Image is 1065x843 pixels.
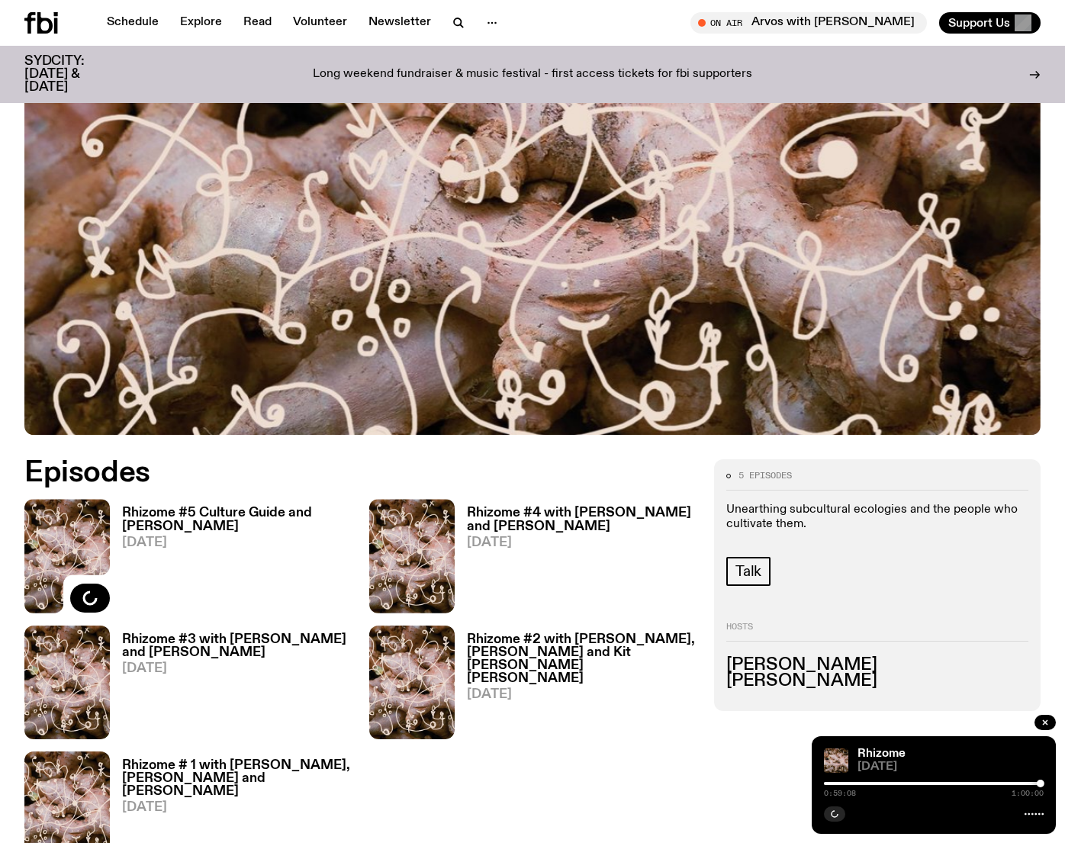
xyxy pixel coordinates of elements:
h3: Rhizome #3 with [PERSON_NAME] and [PERSON_NAME] [122,633,351,659]
p: Unearthing subcultural ecologies and the people who cultivate them. [726,503,1028,532]
h3: Rhizome #4 with [PERSON_NAME] and [PERSON_NAME] [467,507,696,533]
a: Rhizome #2 with [PERSON_NAME], [PERSON_NAME] and Kit [PERSON_NAME] [PERSON_NAME][DATE] [455,633,696,739]
a: Newsletter [359,12,440,34]
img: A close up picture of a bunch of ginger roots. Yellow squiggles with arrows, hearts and dots are ... [824,748,848,773]
a: Rhizome #3 with [PERSON_NAME] and [PERSON_NAME][DATE] [110,633,351,739]
a: Explore [171,12,231,34]
span: Talk [735,563,761,580]
span: [DATE] [122,536,351,549]
a: Rhizome #4 with [PERSON_NAME] and [PERSON_NAME][DATE] [455,507,696,613]
a: Rhizome [857,748,906,760]
span: [DATE] [467,536,696,549]
a: Rhizome #5 Culture Guide and [PERSON_NAME][DATE] [110,507,351,613]
h3: [PERSON_NAME] [726,657,1028,674]
span: [DATE] [122,662,351,675]
span: [DATE] [467,688,696,701]
h2: Episodes [24,459,696,487]
span: 0:59:08 [824,790,856,797]
a: Talk [726,557,771,586]
a: Read [234,12,281,34]
span: 5 episodes [738,471,792,480]
span: 1:00:00 [1012,790,1044,797]
img: A close up picture of a bunch of ginger roots. Yellow squiggles with arrows, hearts and dots are ... [24,626,110,739]
span: [DATE] [122,801,351,814]
h3: Rhizome #2 with [PERSON_NAME], [PERSON_NAME] and Kit [PERSON_NAME] [PERSON_NAME] [467,633,696,685]
a: Schedule [98,12,168,34]
h3: Rhizome #5 Culture Guide and [PERSON_NAME] [122,507,351,533]
img: A close up picture of a bunch of ginger roots. Yellow squiggles with arrows, hearts and dots are ... [369,499,455,613]
span: Support Us [948,16,1010,30]
h3: [PERSON_NAME] [726,673,1028,690]
button: On AirArvos with [PERSON_NAME] [690,12,927,34]
a: Volunteer [284,12,356,34]
h2: Hosts [726,623,1028,641]
span: [DATE] [857,761,1044,773]
button: Support Us [939,12,1041,34]
h3: SYDCITY: [DATE] & [DATE] [24,55,122,94]
h3: Rhizome # 1 with [PERSON_NAME], [PERSON_NAME] and [PERSON_NAME] [122,759,351,798]
p: Long weekend fundraiser & music festival - first access tickets for fbi supporters [313,68,752,82]
img: A close up picture of a bunch of ginger roots. Yellow squiggles with arrows, hearts and dots are ... [369,626,455,739]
